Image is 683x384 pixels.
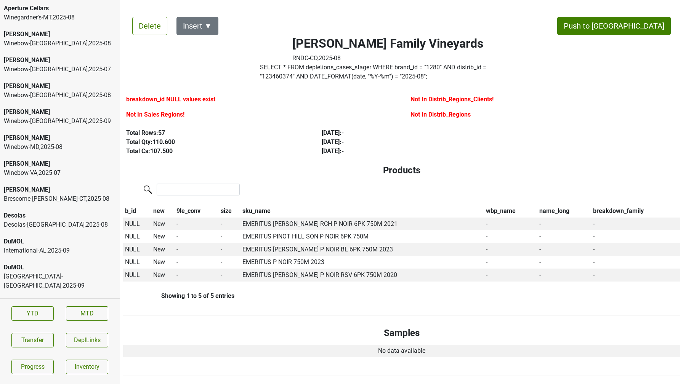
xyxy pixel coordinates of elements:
[175,230,219,243] td: -
[176,17,218,35] button: Insert ▼
[125,220,140,227] span: NULL
[537,230,592,243] td: -
[240,256,484,269] td: EMERITUS P NOIR 750M 2023
[4,168,116,178] div: Winebow-VA , 2025 - 07
[592,230,680,243] td: -
[4,91,116,100] div: Winebow-[GEOGRAPHIC_DATA] , 2025 - 08
[4,142,116,152] div: Winebow-MD , 2025 - 08
[592,256,680,269] td: -
[175,256,219,269] td: -
[129,328,674,339] h4: Samples
[4,237,116,246] div: DuMOL
[129,165,674,176] h4: Products
[125,233,140,240] span: NULL
[592,269,680,282] td: -
[240,230,484,243] td: EMERITUS PINOT HILL SON P NOIR 6PK 750M
[240,243,484,256] td: EMERITUS [PERSON_NAME] P NOIR BL 6PK 750M 2023
[175,218,219,230] td: -
[592,205,680,218] th: breakdown_family: activate to sort column ascending
[4,82,116,91] div: [PERSON_NAME]
[219,230,240,243] td: -
[4,272,116,290] div: [GEOGRAPHIC_DATA]-[GEOGRAPHIC_DATA] , 2025 - 09
[4,56,116,65] div: [PERSON_NAME]
[292,54,483,63] div: RNDC-CO , 2025 - 08
[126,138,304,147] div: Total Qty: 110.600
[126,95,215,104] label: breakdown_id NULL values exist
[123,345,680,358] td: No data available
[151,243,175,256] td: New
[4,133,116,142] div: [PERSON_NAME]
[132,17,167,35] button: Delete
[151,269,175,282] td: New
[4,159,116,168] div: [PERSON_NAME]
[484,230,537,243] td: -
[557,17,671,35] button: Push to [GEOGRAPHIC_DATA]
[4,39,116,48] div: Winebow-[GEOGRAPHIC_DATA] , 2025 - 08
[322,138,500,147] div: [DATE] : -
[175,269,219,282] td: -
[4,194,116,203] div: Brescome [PERSON_NAME]-CT , 2025 - 08
[219,218,240,230] td: -
[592,218,680,230] td: -
[151,218,175,230] td: New
[123,205,151,218] th: b_id: activate to sort column descending
[484,218,537,230] td: -
[292,36,483,51] h2: [PERSON_NAME] Family Vineyards
[175,243,219,256] td: -
[537,243,592,256] td: -
[126,110,184,119] label: Not In Sales Regions!
[4,211,116,220] div: Desolas
[4,220,116,229] div: Desolas-[GEOGRAPHIC_DATA] , 2025 - 08
[322,147,500,156] div: [DATE] : -
[4,117,116,126] div: Winebow-[GEOGRAPHIC_DATA] , 2025 - 09
[219,205,240,218] th: size: activate to sort column ascending
[4,263,116,272] div: DuMOL
[151,205,175,218] th: new: activate to sort column ascending
[125,258,140,266] span: NULL
[4,246,116,255] div: International-AL , 2025 - 09
[484,256,537,269] td: -
[126,147,304,156] div: Total Cs: 107.500
[219,243,240,256] td: -
[11,360,54,374] a: Progress
[537,256,592,269] td: -
[4,107,116,117] div: [PERSON_NAME]
[4,4,116,13] div: Aperture Cellars
[4,30,116,39] div: [PERSON_NAME]
[126,128,304,138] div: Total Rows: 57
[175,205,219,218] th: 9le_conv: activate to sort column ascending
[4,65,116,74] div: Winebow-[GEOGRAPHIC_DATA] , 2025 - 07
[260,63,516,81] label: Click to copy query
[4,298,116,307] div: Emeritus Vineyards
[219,269,240,282] td: -
[322,128,500,138] div: [DATE] : -
[240,205,484,218] th: sku_name: activate to sort column ascending
[11,306,54,321] a: YTD
[537,269,592,282] td: -
[484,269,537,282] td: -
[125,271,140,278] span: NULL
[66,333,108,347] button: DeplLinks
[410,110,471,119] label: Not In Distrib_Regions
[151,256,175,269] td: New
[240,218,484,230] td: EMERITUS [PERSON_NAME] RCH P NOIR 6PK 750M 2021
[240,269,484,282] td: EMERITUS [PERSON_NAME] P NOIR RSV 6PK 750M 2020
[4,185,116,194] div: [PERSON_NAME]
[11,333,54,347] button: Transfer
[410,95,494,104] label: Not In Distrib_Regions_Clients!
[537,218,592,230] td: -
[66,306,108,321] a: MTD
[125,246,140,253] span: NULL
[592,243,680,256] td: -
[4,13,116,22] div: Winegardner's-MT , 2025 - 08
[151,230,175,243] td: New
[537,205,592,218] th: name_long: activate to sort column ascending
[219,256,240,269] td: -
[484,205,537,218] th: wbp_name: activate to sort column ascending
[484,243,537,256] td: -
[66,360,108,374] a: Inventory
[123,292,234,299] div: Showing 1 to 5 of 5 entries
